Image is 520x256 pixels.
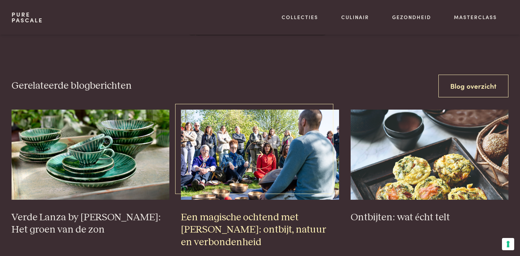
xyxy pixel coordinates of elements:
a: PurePascale [12,12,43,23]
a: Masterclass [454,13,497,21]
a: Blog overzicht [438,75,508,97]
h3: Verde Lanza by [PERSON_NAME]: Het groen van de zon [12,211,170,236]
img: creatieve ontbijteitjes_02 [351,110,509,200]
img: 250421-lannoo-pascale-naessens_0012 [181,110,339,200]
a: Culinair [341,13,369,21]
a: Verde Lanza by [PERSON_NAME]: Het groen van de zon [12,110,170,242]
a: Gezondheid [392,13,431,21]
h3: Gerelateerde blogberichten [12,80,132,92]
a: Collecties [282,13,318,21]
h3: Een magische ochtend met [PERSON_NAME]: ontbijt, natuur en verbondenheid [181,211,339,249]
h3: Ontbijten: wat écht telt [351,211,509,224]
button: Uw voorkeuren voor toestemming voor trackingtechnologieën [502,238,514,250]
a: 250421-lannoo-pascale-naessens_0012 Een magische ochtend met [PERSON_NAME]: ontbijt, natuur en ve... [181,110,339,254]
a: creatieve ontbijteitjes_02 Ontbijten: wat écht telt [351,110,509,229]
